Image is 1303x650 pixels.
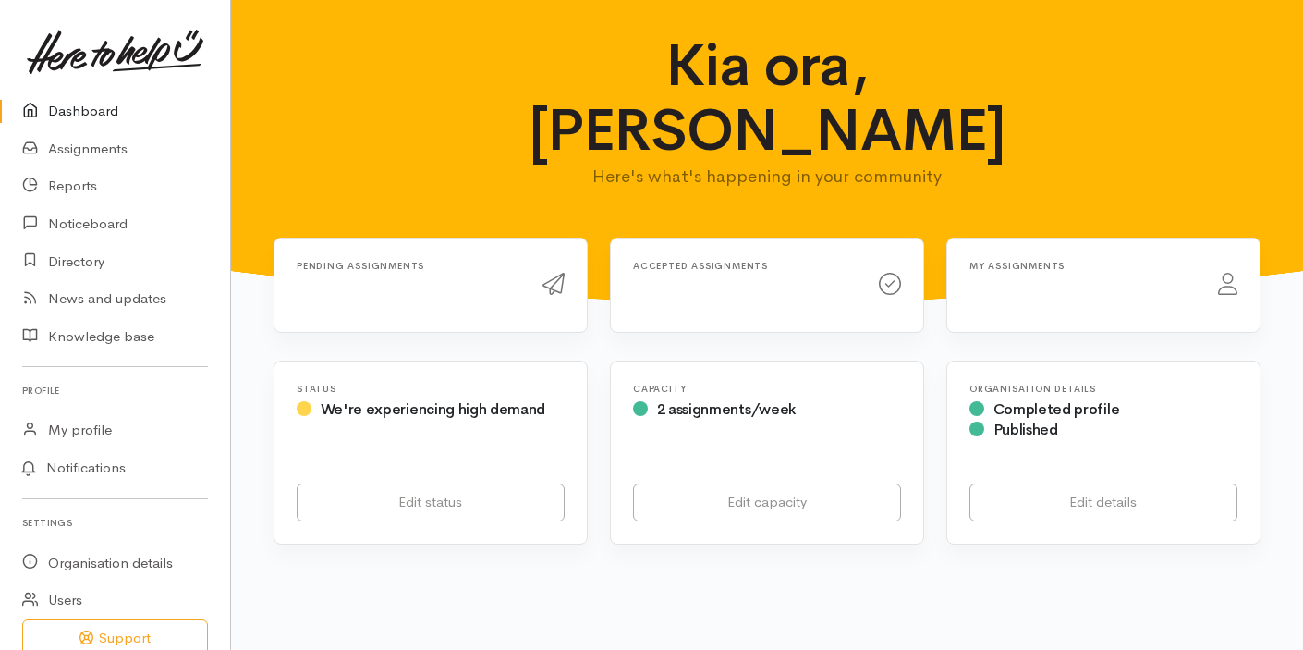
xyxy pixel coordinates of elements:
h1: Kia ora, [PERSON_NAME] [521,33,1013,164]
a: Edit status [297,484,565,521]
a: Edit details [969,484,1237,521]
h6: Capacity [633,384,901,394]
h6: Status [297,384,565,394]
span: We're experiencing high demand [321,399,545,419]
h6: Pending assignments [297,261,520,271]
h6: Settings [22,510,208,535]
span: Published [993,420,1058,439]
span: Completed profile [993,399,1120,419]
span: 2 assignments/week [657,399,796,419]
a: Edit capacity [633,484,901,521]
h6: Profile [22,378,208,403]
p: Here's what's happening in your community [521,164,1013,190]
h6: Accepted assignments [633,261,857,271]
h6: My assignments [969,261,1196,271]
h6: Organisation Details [969,384,1237,394]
